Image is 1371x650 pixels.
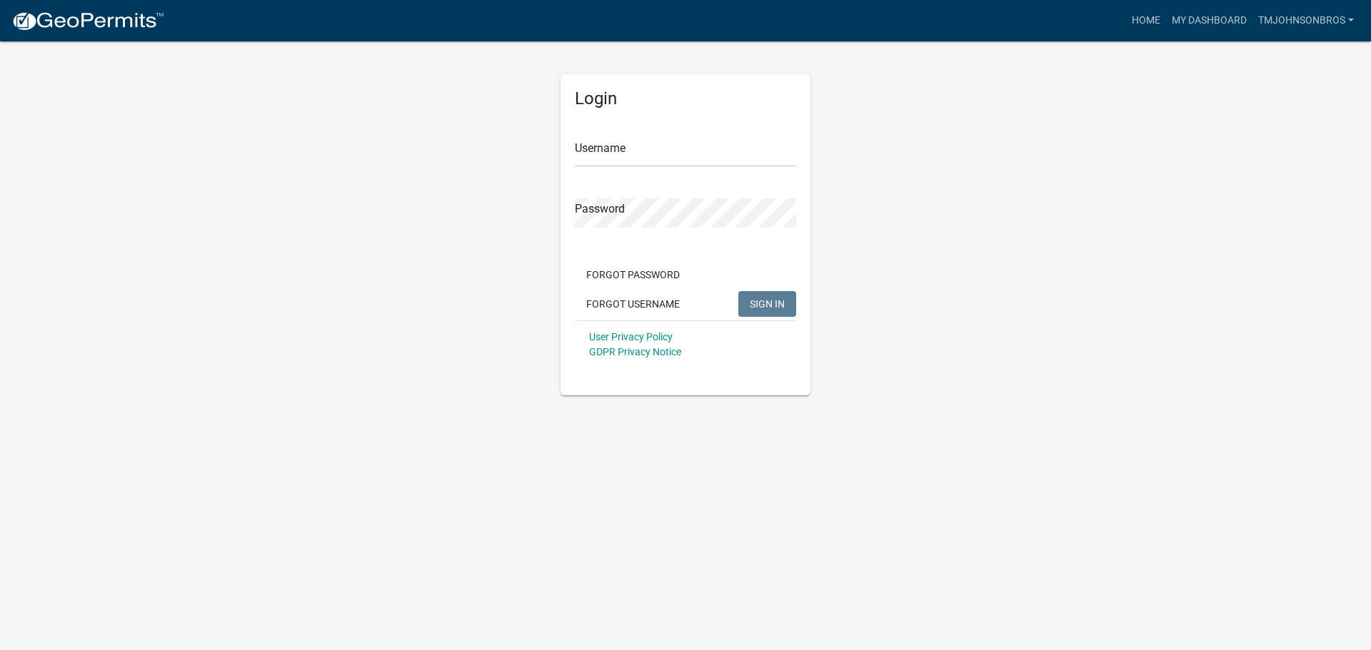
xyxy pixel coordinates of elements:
[1126,7,1166,34] a: Home
[575,291,691,317] button: Forgot Username
[1166,7,1252,34] a: My Dashboard
[1252,7,1360,34] a: TMJohnsonBros
[589,331,673,342] a: User Privacy Policy
[750,298,785,309] span: SIGN IN
[589,346,681,357] a: GDPR Privacy Notice
[575,262,691,288] button: Forgot Password
[575,88,796,109] h5: Login
[738,291,796,317] button: SIGN IN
